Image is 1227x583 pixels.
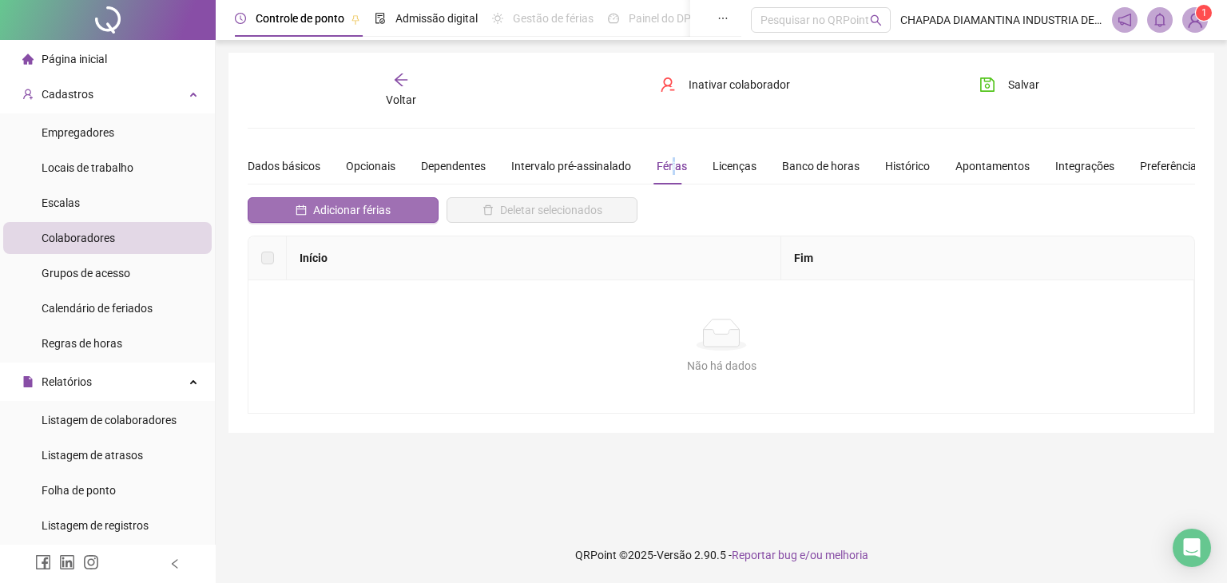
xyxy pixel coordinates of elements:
[1196,5,1212,21] sup: Atualize o seu contato no menu Meus Dados
[781,236,1195,280] th: Fim
[216,527,1227,583] footer: QRPoint © 2025 - 2.90.5 -
[967,72,1051,97] button: Salvar
[386,93,416,106] span: Voltar
[346,157,395,175] div: Opcionais
[287,236,781,280] th: Início
[83,554,99,570] span: instagram
[660,77,676,93] span: user-delete
[42,375,92,388] span: Relatórios
[955,157,1030,175] div: Apontamentos
[42,267,130,280] span: Grupos de acesso
[42,53,107,65] span: Página inicial
[42,88,93,101] span: Cadastros
[169,558,181,569] span: left
[42,519,149,532] span: Listagem de registros
[267,357,1176,375] div: Não há dados
[42,302,153,315] span: Calendário de feriados
[42,126,114,139] span: Empregadores
[782,157,860,175] div: Banco de horas
[22,89,34,100] span: user-add
[35,554,51,570] span: facebook
[42,449,143,462] span: Listagem de atrasos
[608,13,619,24] span: dashboard
[393,72,409,88] span: arrow-left
[447,197,637,223] button: Deletar selecionados
[1153,13,1167,27] span: bell
[511,157,631,175] div: Intervalo pré-assinalado
[1118,13,1132,27] span: notification
[689,76,790,93] span: Inativar colaborador
[1183,8,1207,32] img: 93077
[1008,76,1039,93] span: Salvar
[351,14,360,24] span: pushpin
[22,376,34,387] span: file
[870,14,882,26] span: search
[732,549,868,561] span: Reportar bug e/ou melhoria
[395,12,478,25] span: Admissão digital
[1055,157,1114,175] div: Integrações
[42,196,80,209] span: Escalas
[42,337,122,350] span: Regras de horas
[513,12,594,25] span: Gestão de férias
[248,197,439,223] button: Adicionar férias
[235,13,246,24] span: clock-circle
[979,77,995,93] span: save
[421,157,486,175] div: Dependentes
[42,161,133,174] span: Locais de trabalho
[629,12,691,25] span: Painel do DP
[648,72,802,97] button: Inativar colaborador
[42,414,177,426] span: Listagem de colaboradores
[657,157,687,175] div: Férias
[248,157,320,175] div: Dados básicos
[717,13,729,24] span: ellipsis
[885,157,930,175] div: Histórico
[59,554,75,570] span: linkedin
[657,549,692,561] span: Versão
[1140,157,1202,175] div: Preferências
[256,12,344,25] span: Controle de ponto
[22,54,34,65] span: home
[42,232,115,244] span: Colaboradores
[313,201,391,219] span: Adicionar férias
[492,13,503,24] span: sun
[900,11,1102,29] span: CHAPADA DIAMANTINA INDUSTRIA DE LACTEOS, AGROPECUARIA E CIA LTDA
[42,484,116,497] span: Folha de ponto
[296,204,307,216] span: calendar
[1173,529,1211,567] div: Open Intercom Messenger
[1201,7,1207,18] span: 1
[713,157,756,175] div: Licenças
[375,13,386,24] span: file-done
